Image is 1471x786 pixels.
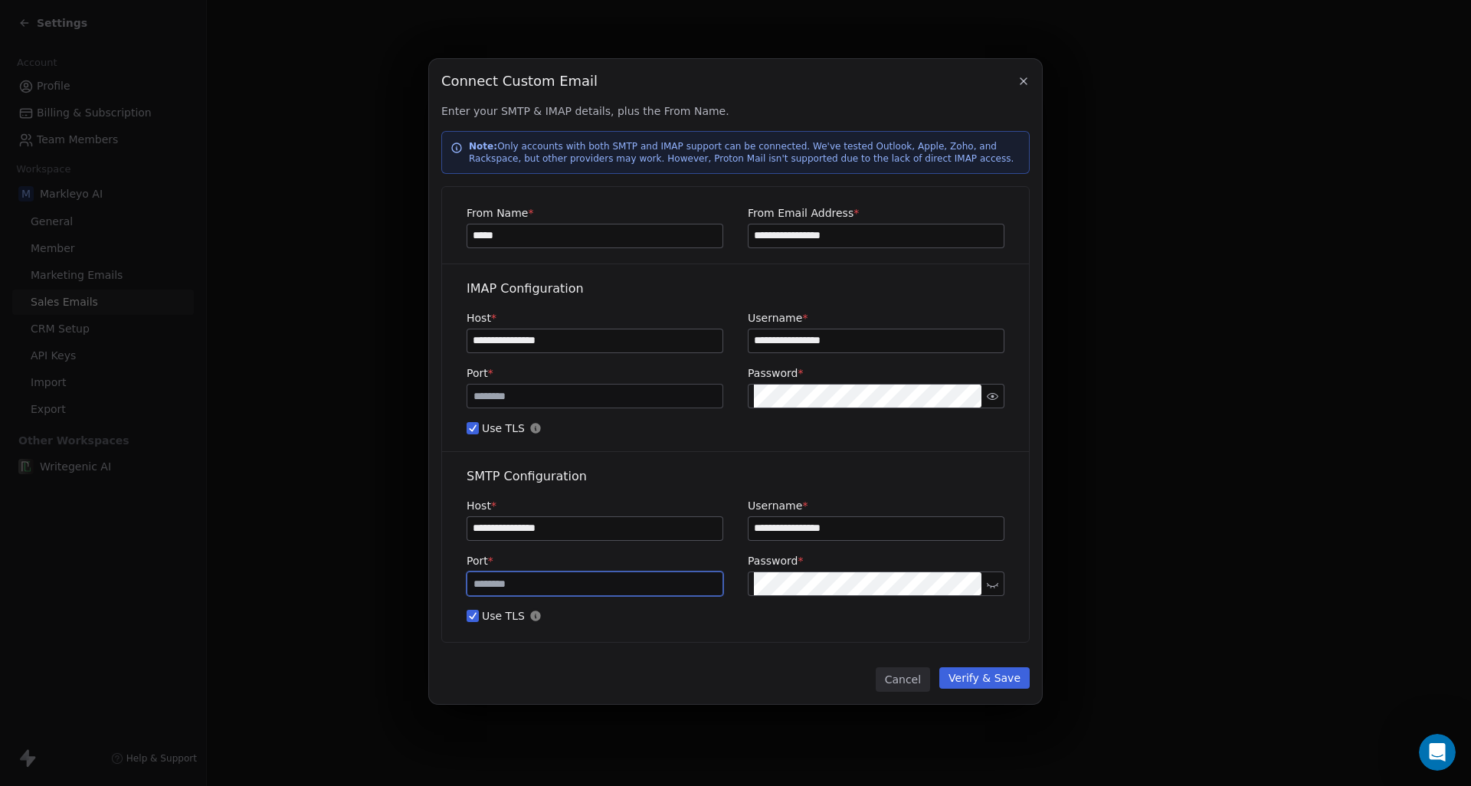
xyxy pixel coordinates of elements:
[441,71,598,91] span: Connect Custom Email
[10,6,39,35] button: go back
[467,467,1004,486] div: SMTP Configuration
[469,140,1021,165] p: Only accounts with both SMTP and IMAP support can be connected. We've tested Outlook, Apple, Zoho...
[876,667,930,692] button: Cancel
[460,6,490,35] button: Collapse window
[467,205,723,221] label: From Name
[467,365,723,381] label: Port
[748,205,1004,221] label: From Email Address
[939,667,1030,689] button: Verify & Save
[748,365,1004,381] label: Password
[467,553,723,568] label: Port
[467,608,479,624] button: Use TLS
[467,608,1004,624] span: Use TLS
[748,498,1004,513] label: Username
[18,612,509,629] div: Did this answer your question?
[748,553,1004,568] label: Password
[212,627,234,658] span: 😞
[292,627,314,658] span: 😃
[490,6,517,34] div: Close
[469,141,497,152] strong: Note:
[467,421,479,436] button: Use TLS
[467,421,1004,436] span: Use TLS
[1419,734,1456,771] iframe: Intercom live chat
[244,627,283,658] span: neutral face reaction
[441,103,1030,119] span: Enter your SMTP & IMAP details, plus the From Name.
[202,677,325,689] a: Open in help center
[204,627,244,658] span: disappointed reaction
[283,627,323,658] span: smiley reaction
[467,498,723,513] label: Host
[748,310,1004,326] label: Username
[252,627,274,658] span: 😐
[467,310,723,326] label: Host
[467,280,1004,298] div: IMAP Configuration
